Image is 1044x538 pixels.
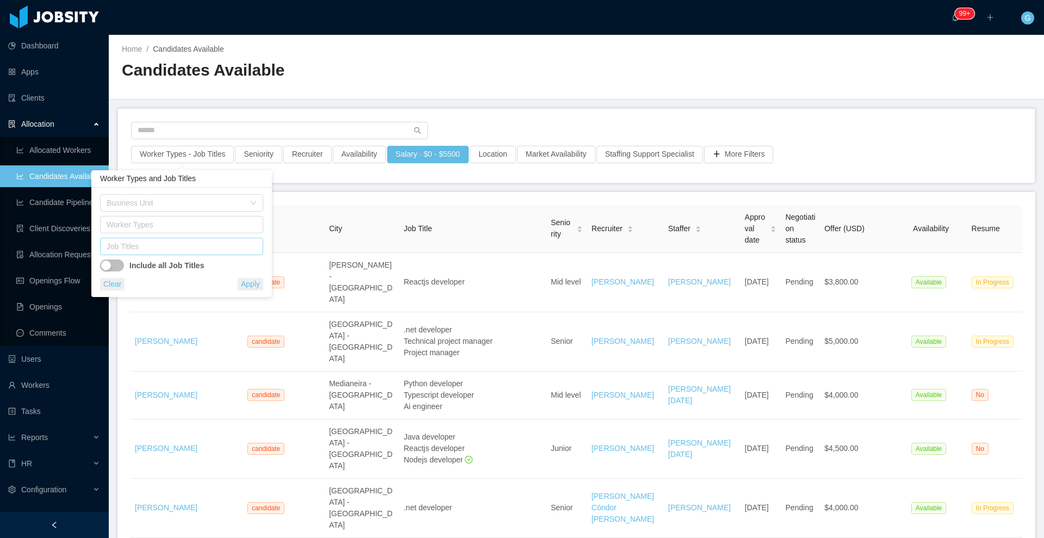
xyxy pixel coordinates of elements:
span: $4,000.00 [824,391,858,399]
span: Available [911,389,946,401]
a: icon: userWorkers [8,374,100,396]
span: G [1025,11,1031,24]
div: Sort [770,224,776,232]
a: icon: line-chartCandidates Available [16,165,100,187]
a: icon: profileTasks [8,400,100,422]
button: Staffing Support Specialist [596,146,703,163]
td: Senior [546,312,587,372]
span: Technical project manager [403,337,492,345]
a: icon: auditClients [8,87,100,109]
div: Worker Types [107,219,252,230]
div: Business Unit [107,197,245,208]
i: icon: line-chart [8,434,16,441]
button: Recruiter [283,146,332,163]
a: icon: idcardOpenings Flow [16,270,100,292]
td: Mid level [546,372,587,419]
a: [PERSON_NAME] Cóndor [PERSON_NAME] [592,492,654,523]
span: Available [911,443,946,455]
span: Recruiter [592,223,623,234]
td: [PERSON_NAME] - [GEOGRAPHIC_DATA] [325,253,399,312]
span: In Progress [972,502,1014,514]
span: No [972,443,989,455]
span: Project manager [403,348,459,357]
a: [PERSON_NAME] [592,391,654,399]
a: icon: file-searchClient Discoveries [16,218,100,239]
a: [PERSON_NAME] [592,337,654,345]
span: Configuration [21,485,66,494]
i: icon: caret-down [627,228,633,232]
button: Worker Types - Job Titles [131,146,234,163]
td: Junior [546,419,587,479]
i: icon: caret-up [576,224,582,227]
sup: 202 [955,8,974,19]
a: [PERSON_NAME] [668,503,731,512]
span: Reactjs developer [403,277,464,286]
a: icon: line-chartCandidate Pipelines [16,191,100,213]
a: icon: pie-chartDashboard [8,35,100,57]
a: [PERSON_NAME] [135,444,197,453]
div: Worker Types and Job Titles [91,170,272,188]
i: icon: solution [8,120,16,128]
i: icon: caret-down [770,228,776,232]
i: icon: caret-up [770,224,776,227]
td: Senior [546,479,587,538]
span: No [972,389,989,401]
span: .net developer [403,325,452,334]
span: HR [21,459,32,468]
button: Salary · $0 - $5500 [387,146,469,163]
td: [GEOGRAPHIC_DATA] - [GEOGRAPHIC_DATA] [325,419,399,479]
a: [PERSON_NAME][DATE] [668,385,731,405]
span: $3,800.00 [824,277,858,286]
a: icon: line-chartAllocated Workers [16,139,100,161]
a: icon: file-doneAllocation Requests [16,244,100,265]
span: Candidates Available [153,45,224,53]
h2: Candidates Available [122,59,576,82]
a: [PERSON_NAME] [592,277,654,286]
a: [PERSON_NAME] [135,337,197,345]
td: Pending [781,419,820,479]
a: [PERSON_NAME] [668,337,731,345]
a: icon: robotUsers [8,348,100,370]
td: [DATE] [741,419,781,479]
span: Nodejs developer [403,455,473,464]
i: icon: search [414,127,421,134]
td: [GEOGRAPHIC_DATA] - [GEOGRAPHIC_DATA] [325,312,399,372]
span: candidate [247,502,284,514]
span: Seniority [551,217,572,240]
span: / [146,45,148,53]
a: icon: appstoreApps [8,61,100,83]
button: Apply [238,278,263,290]
span: Job Title [403,224,432,233]
td: [DATE] [741,312,781,372]
a: [PERSON_NAME] [135,503,197,512]
span: Available [911,502,946,514]
button: icon: plusMore Filters [704,146,774,163]
span: Allocation [21,120,54,128]
button: Clear [100,278,125,290]
span: Approval date [745,212,766,246]
span: candidate [247,389,284,401]
span: $4,000.00 [824,503,858,512]
i: icon: setting [8,486,16,493]
span: Reports [21,433,48,442]
span: In Progress [972,276,1014,288]
td: Pending [781,479,820,538]
i: icon: caret-up [627,224,633,227]
i: icon: plus [986,14,994,21]
a: [PERSON_NAME] [135,391,197,399]
td: [DATE] [741,479,781,538]
td: [GEOGRAPHIC_DATA] - [GEOGRAPHIC_DATA] [325,479,399,538]
span: In Progress [972,336,1014,348]
a: icon: messageComments [16,322,100,344]
i: icon: bell [952,14,959,21]
a: icon: file-textOpenings [16,296,100,318]
button: Availability [333,146,386,163]
span: Java developer [403,432,455,441]
span: $4,500.00 [824,444,858,453]
td: Mid level [546,253,587,312]
span: candidate [247,443,284,455]
a: [PERSON_NAME] [592,444,654,453]
td: [DATE] [741,253,781,312]
span: Python developer [403,379,463,388]
span: candidate [247,336,284,348]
